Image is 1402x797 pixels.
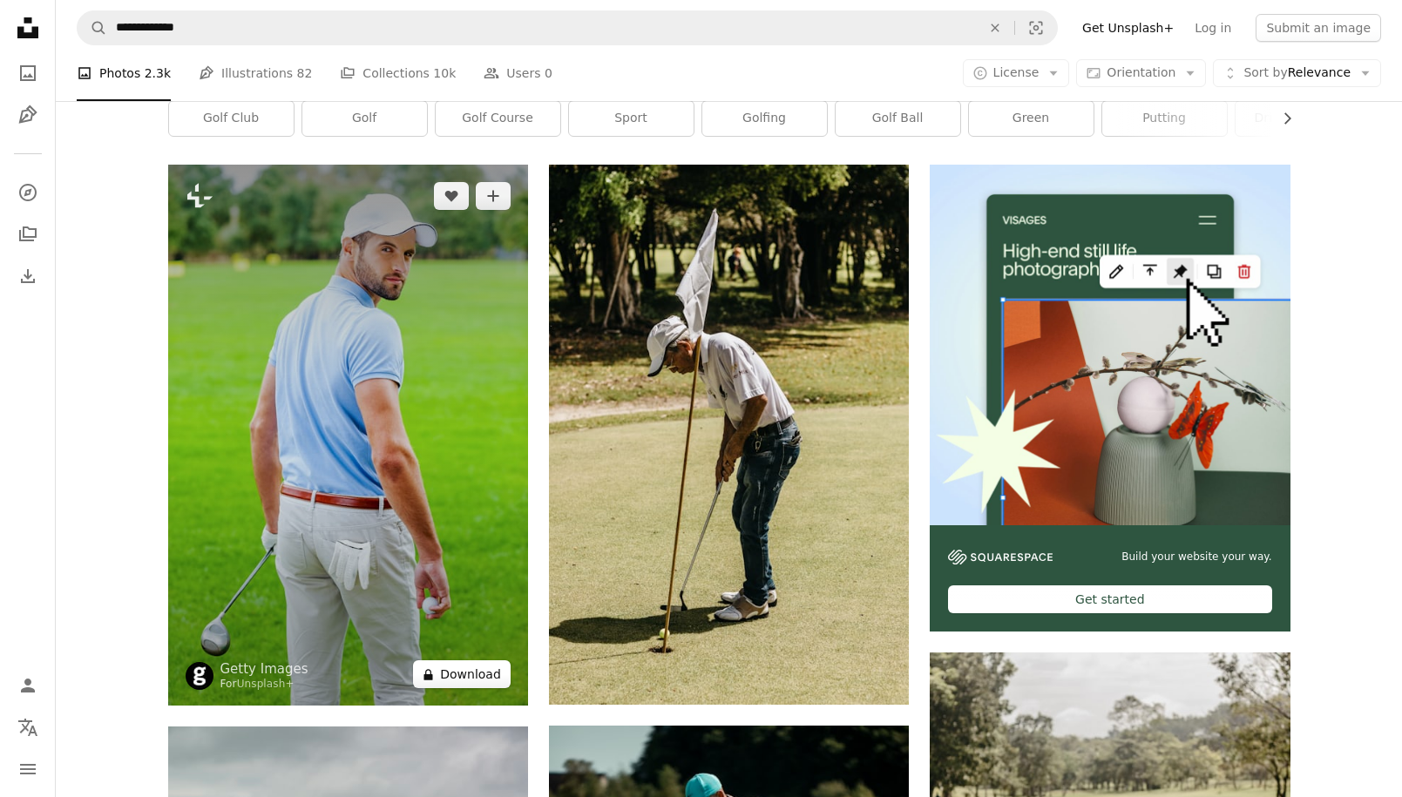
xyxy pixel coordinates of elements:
[199,45,312,101] a: Illustrations 82
[476,182,511,210] button: Add to Collection
[10,10,45,49] a: Home — Unsplash
[993,65,1040,79] span: License
[1243,65,1287,79] span: Sort by
[1107,65,1175,79] span: Orientation
[1184,14,1242,42] a: Log in
[10,752,45,787] button: Menu
[948,550,1053,564] img: file-1606177908946-d1eed1cbe4f5image
[434,182,469,210] button: Like
[1121,550,1271,564] span: Build your website your way.
[1076,59,1206,87] button: Orientation
[220,678,308,692] div: For
[10,98,45,132] a: Illustrations
[297,64,313,83] span: 82
[1015,11,1057,44] button: Visual search
[969,101,1094,136] a: green
[549,427,909,442] a: a man putting a flag on top of a green field
[702,101,827,136] a: golfing
[1256,14,1381,42] button: Submit an image
[963,59,1070,87] button: License
[1271,101,1290,136] button: scroll list to the right
[948,585,1271,613] div: Get started
[78,11,107,44] button: Search Unsplash
[340,45,456,101] a: Collections 10k
[1243,64,1351,82] span: Relevance
[413,660,511,688] button: Download
[930,165,1290,524] img: file-1723602894256-972c108553a7image
[77,10,1058,45] form: Find visuals sitewide
[10,175,45,210] a: Explore
[930,165,1290,632] a: Build your website your way.Get started
[836,101,960,136] a: golf ball
[168,427,528,442] a: Rear view of confident golfer holding golf ball and driver while standing on golf course and look...
[976,11,1014,44] button: Clear
[237,678,295,690] a: Unsplash+
[302,101,427,136] a: golf
[545,64,552,83] span: 0
[569,101,694,136] a: sport
[1072,14,1184,42] a: Get Unsplash+
[10,668,45,703] a: Log in / Sign up
[10,217,45,252] a: Collections
[436,101,560,136] a: golf course
[1102,101,1227,136] a: putting
[10,710,45,745] button: Language
[1236,101,1360,136] a: driving range
[1213,59,1381,87] button: Sort byRelevance
[220,660,308,678] a: Getty Images
[168,165,528,706] img: Rear view of confident golfer holding golf ball and driver while standing on golf course and look...
[10,259,45,294] a: Download History
[549,165,909,705] img: a man putting a flag on top of a green field
[169,101,294,136] a: golf club
[484,45,552,101] a: Users 0
[186,662,213,690] img: Go to Getty Images's profile
[433,64,456,83] span: 10k
[10,56,45,91] a: Photos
